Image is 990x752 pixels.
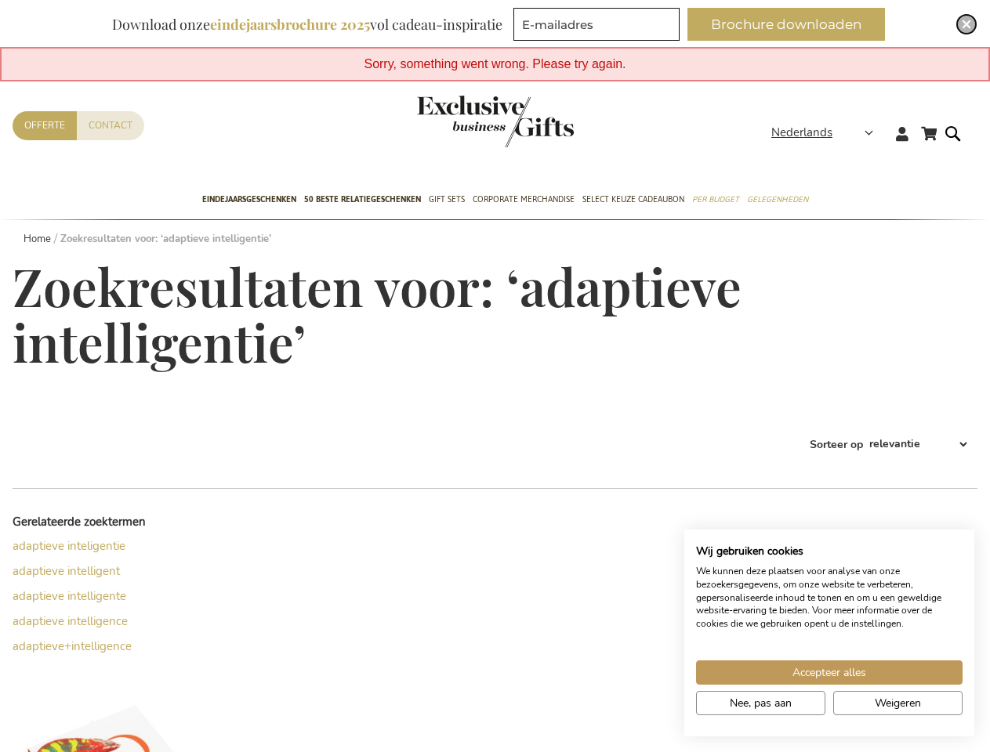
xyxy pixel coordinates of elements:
a: adaptieve+intelligence [13,638,132,654]
input: E-mailadres [513,8,680,41]
a: adaptieve intelligent [13,563,120,579]
button: Alle cookies weigeren [833,691,963,715]
img: Exclusive Business gifts logo [417,96,574,147]
div: Download onze vol cadeau-inspiratie [105,8,510,41]
span: Zoekresultaten voor: ‘adaptieve intelligentie’ [13,252,742,376]
div: Nederlands [771,124,883,142]
a: store logo [417,96,495,147]
button: Accepteer alle cookies [696,660,963,685]
a: adaptieve inteligentie [13,538,125,554]
div: Close [957,15,976,34]
button: Pas cookie voorkeuren aan [696,691,825,715]
button: Brochure downloaden [687,8,885,41]
label: Sorteer op [810,436,863,451]
span: Gelegenheden [747,191,808,208]
img: Close [962,20,971,29]
p: We kunnen deze plaatsen voor analyse van onze bezoekersgegevens, om onze website te verbeteren, g... [696,565,963,631]
h2: Wij gebruiken cookies [696,544,963,559]
span: Weigeren [875,695,921,711]
span: Select Keuze Cadeaubon [582,191,684,208]
span: Eindejaarsgeschenken [202,191,296,208]
b: eindejaarsbrochure 2025 [210,15,370,34]
a: Offerte [13,111,77,140]
span: Corporate Merchandise [473,191,575,208]
span: Gift Sets [429,191,465,208]
span: Nederlands [771,124,832,142]
span: Sorry, something went wrong. Please try again. [364,57,626,70]
span: Nee, pas aan [730,695,792,711]
a: Contact [77,111,144,140]
form: marketing offers and promotions [513,8,684,45]
strong: Zoekresultaten voor: ‘adaptieve intelligentie’ [60,232,271,246]
a: adaptieve intelligence [13,613,128,629]
a: Home [24,232,51,246]
span: 50 beste relatiegeschenken [304,191,421,208]
span: Accepteer alles [792,664,866,681]
dt: Gerelateerde zoektermen [13,514,254,530]
span: Per Budget [692,191,739,208]
a: adaptieve intelligente [13,588,126,604]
